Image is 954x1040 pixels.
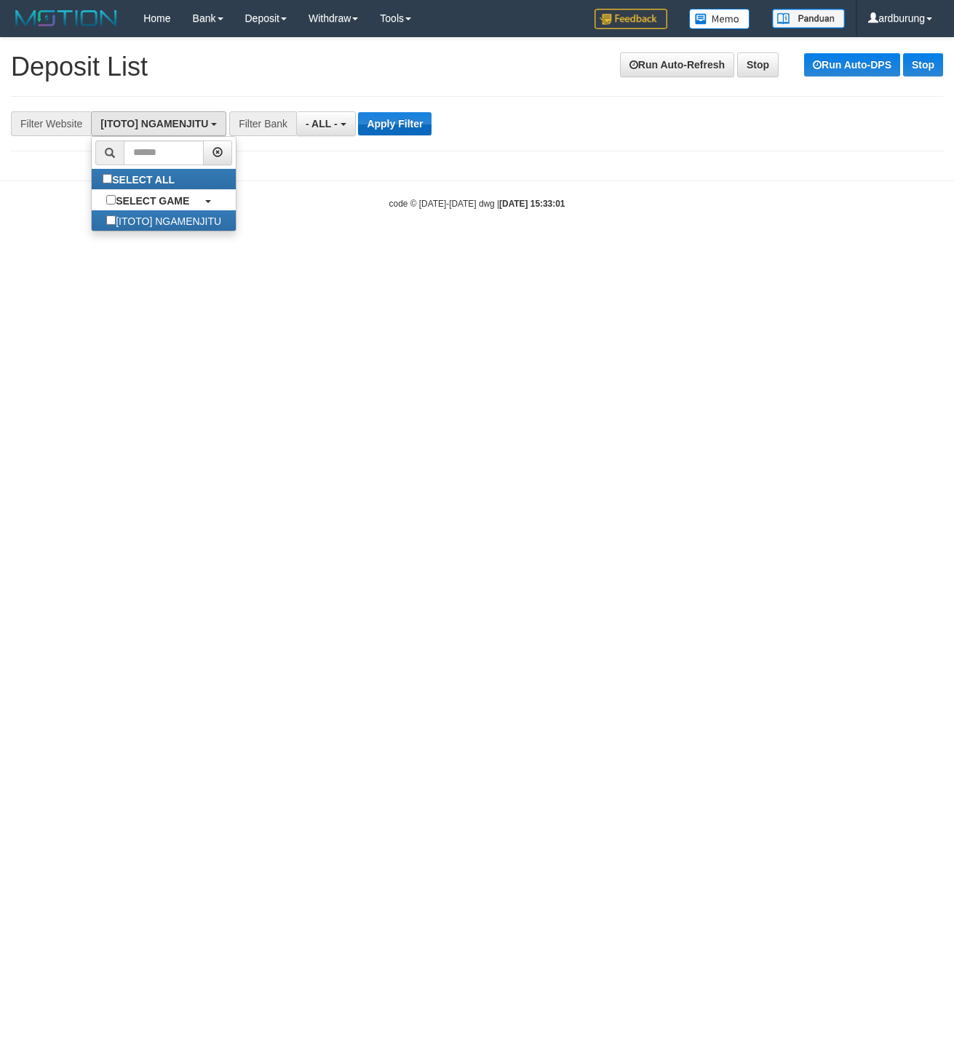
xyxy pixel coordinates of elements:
[116,195,189,207] b: SELECT GAME
[358,112,432,135] button: Apply Filter
[689,9,750,29] img: Button%20Memo.svg
[92,190,236,210] a: SELECT GAME
[100,118,208,130] span: [ITOTO] NGAMENJITU
[620,52,734,77] a: Run Auto-Refresh
[499,199,565,209] strong: [DATE] 15:33:01
[91,111,226,136] button: [ITOTO] NGAMENJITU
[229,111,296,136] div: Filter Bank
[595,9,667,29] img: Feedback.jpg
[804,53,900,76] a: Run Auto-DPS
[106,215,116,225] input: [ITOTO] NGAMENJITU
[103,174,112,183] input: SELECT ALL
[389,199,565,209] small: code © [DATE]-[DATE] dwg |
[11,7,122,29] img: MOTION_logo.png
[106,195,116,205] input: SELECT GAME
[306,118,338,130] span: - ALL -
[903,53,943,76] a: Stop
[92,210,236,231] label: [ITOTO] NGAMENJITU
[11,52,943,82] h1: Deposit List
[92,169,189,189] label: SELECT ALL
[296,111,355,136] button: - ALL -
[737,52,779,77] a: Stop
[11,111,91,136] div: Filter Website
[772,9,845,28] img: panduan.png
